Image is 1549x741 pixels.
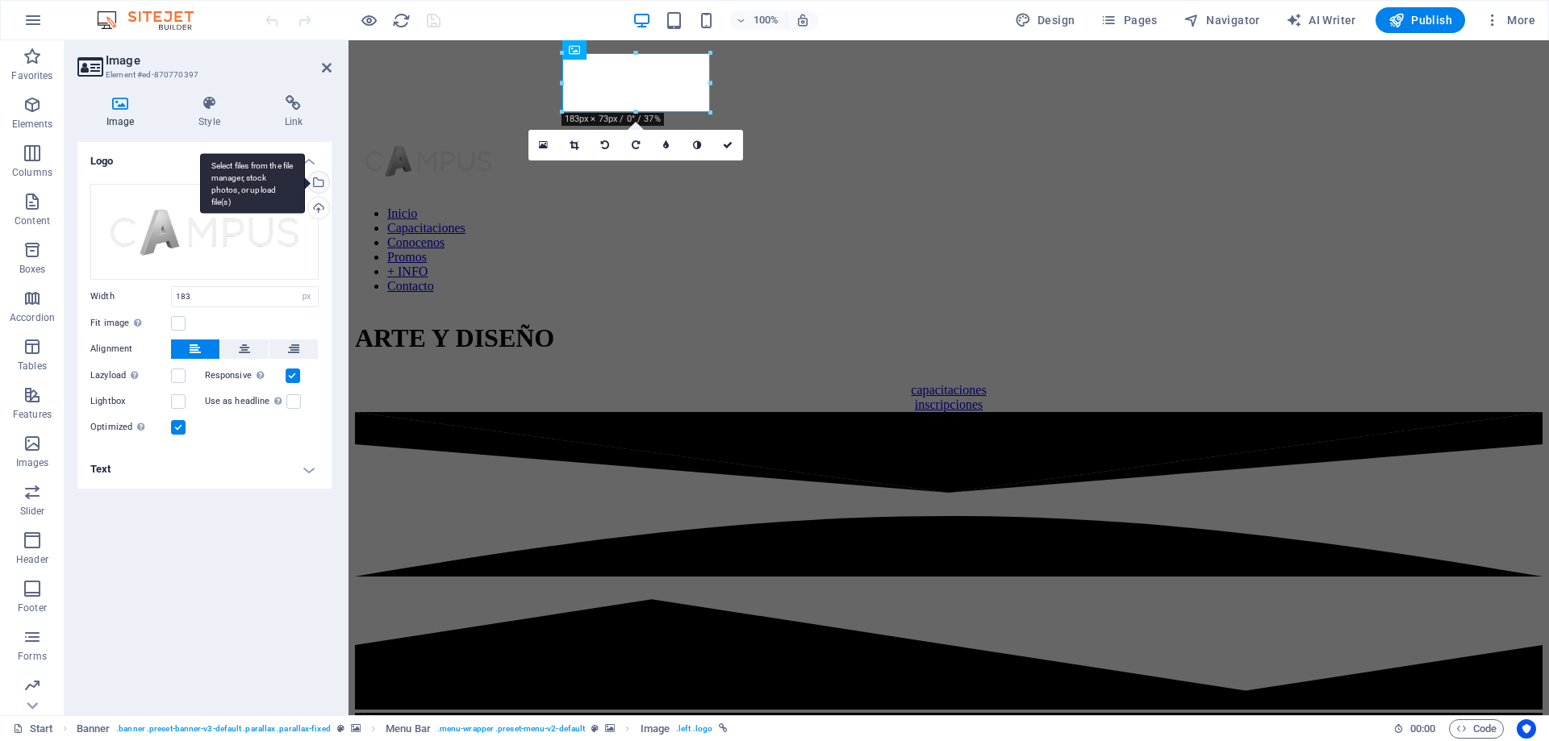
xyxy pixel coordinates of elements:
span: Design [1015,12,1075,28]
a: Greyscale [682,130,712,160]
p: Tables [18,360,47,373]
button: Click here to leave preview mode and continue editing [359,10,378,30]
p: Slider [20,505,45,518]
span: Publish [1388,12,1452,28]
span: AI Writer [1286,12,1356,28]
span: Code [1456,719,1497,739]
a: Confirm ( Ctrl ⏎ ) [712,130,743,160]
p: Content [15,214,50,227]
h6: Session time [1393,719,1436,739]
span: Click to select. Double-click to edit [641,719,670,739]
span: Navigator [1184,12,1260,28]
p: Header [16,553,48,566]
label: Use as headline [205,392,286,411]
i: On resize automatically adjust zoom level to fit chosen device. [795,13,810,27]
p: Boxes [19,263,46,276]
div: Design (Ctrl+Alt+Y) [1008,7,1082,33]
label: Optimized [90,418,171,437]
p: Columns [12,166,52,179]
p: Forms [18,650,47,663]
span: More [1484,12,1535,28]
button: Code [1449,719,1504,739]
div: Logo2024_transp.png [90,184,319,280]
p: Footer [18,602,47,614]
button: More [1478,7,1542,33]
button: Navigator [1177,7,1267,33]
h4: Image [77,95,169,129]
a: Click to cancel selection. Double-click to open Pages [13,719,53,739]
i: This element contains a background [351,724,361,733]
h2: Image [106,53,332,68]
h4: Link [256,95,332,129]
p: Favorites [11,69,52,82]
p: Elements [12,118,53,131]
i: This element is a customizable preset [337,724,344,733]
h3: Element #ed-870770397 [106,68,299,82]
a: Blur [651,130,682,160]
p: Features [13,408,52,421]
a: Select files from the file manager, stock photos, or upload file(s) [307,171,330,194]
i: Reload page [392,11,411,30]
div: Select files from the file manager, stock photos, or upload file(s) [200,153,305,214]
span: Click to select. Double-click to edit [386,719,431,739]
span: Pages [1100,12,1157,28]
a: Rotate right 90° [620,130,651,160]
span: . banner .preset-banner-v3-default .parallax .parallax-fixed [116,719,330,739]
label: Responsive [205,366,286,385]
a: Select files from the file manager, stock photos, or upload file(s) [528,130,559,160]
button: AI Writer [1280,7,1363,33]
nav: breadcrumb [77,719,729,739]
button: Publish [1376,7,1465,33]
span: . menu-wrapper .preset-menu-v2-default [437,719,585,739]
button: reload [391,10,411,30]
iframe: To enrich screen reader interactions, please activate Accessibility in Grammarly extension settings [349,40,1549,715]
span: : [1422,722,1424,735]
h4: Style [169,95,255,129]
i: This element is a customizable preset [591,724,599,733]
label: Fit image [90,314,171,333]
span: . left .logo [676,719,712,739]
h6: 100% [754,10,779,30]
span: Click to select. Double-click to edit [77,719,111,739]
label: Lazyload [90,366,171,385]
label: Lightbox [90,392,171,411]
span: 00 00 [1410,719,1435,739]
label: Width [90,292,171,301]
button: 100% [729,10,787,30]
p: Images [16,456,49,469]
p: Accordion [10,311,55,324]
button: Usercentrics [1517,719,1536,739]
i: This element contains a background [605,724,615,733]
img: Editor Logo [93,10,214,30]
button: Pages [1094,7,1163,33]
a: Rotate left 90° [590,130,620,160]
h4: Logo [77,142,332,171]
button: Design [1008,7,1082,33]
label: Alignment [90,339,171,359]
h4: Text [77,450,332,489]
a: Crop mode [559,130,590,160]
i: This element is linked [719,724,728,733]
